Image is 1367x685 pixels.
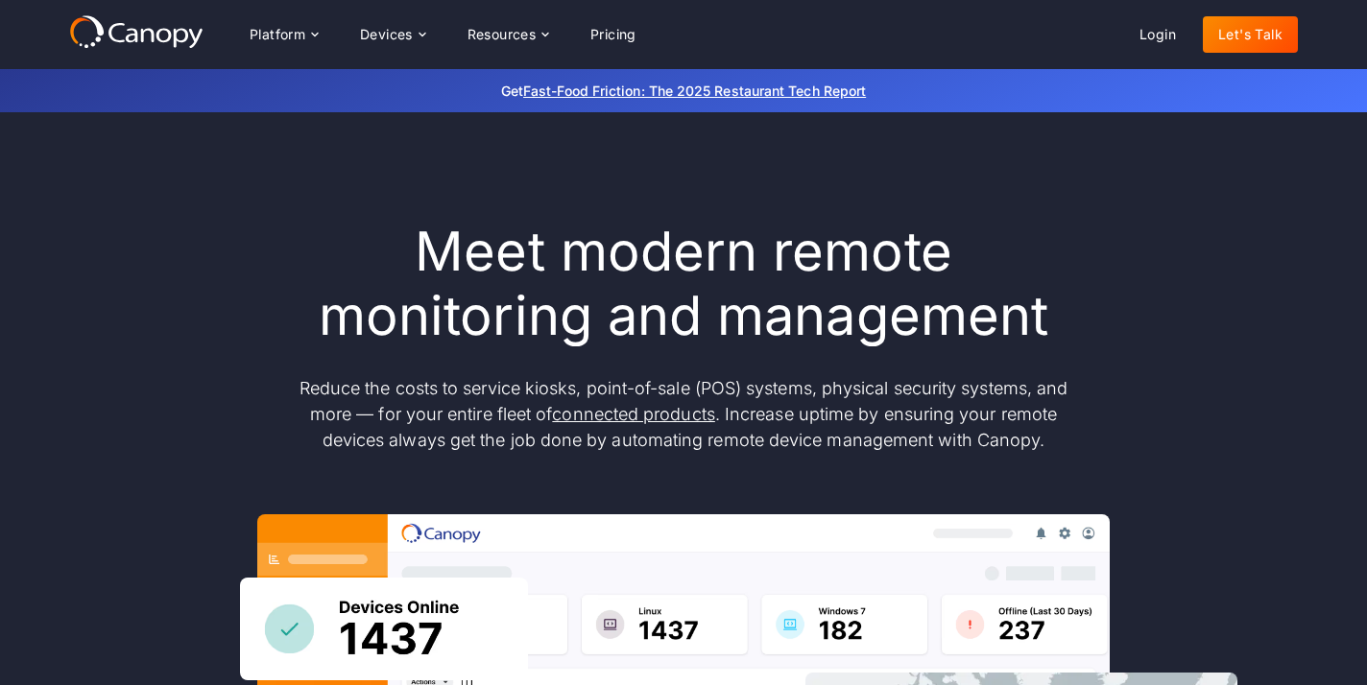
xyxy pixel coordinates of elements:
[552,404,714,424] a: connected products
[234,15,333,54] div: Platform
[468,28,537,41] div: Resources
[1203,16,1298,53] a: Let's Talk
[575,16,652,53] a: Pricing
[240,578,528,680] img: Canopy sees how many devices are online
[280,375,1087,453] p: Reduce the costs to service kiosks, point-of-sale (POS) systems, physical security systems, and m...
[280,220,1087,348] h1: Meet modern remote monitoring and management
[360,28,413,41] div: Devices
[250,28,305,41] div: Platform
[523,83,866,99] a: Fast-Food Friction: The 2025 Restaurant Tech Report
[345,15,441,54] div: Devices
[213,81,1154,101] p: Get
[1124,16,1191,53] a: Login
[452,15,564,54] div: Resources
